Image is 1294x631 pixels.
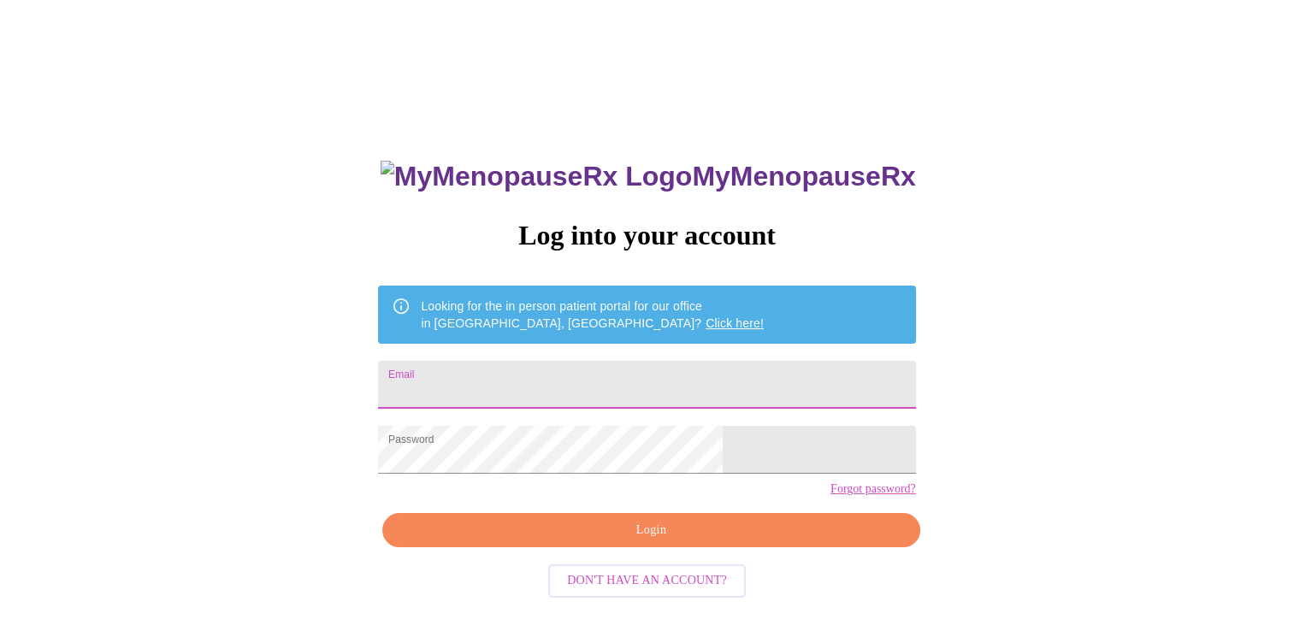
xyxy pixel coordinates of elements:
h3: MyMenopauseRx [381,161,916,192]
div: Looking for the in person patient portal for our office in [GEOGRAPHIC_DATA], [GEOGRAPHIC_DATA]? [421,291,764,339]
h3: Log into your account [378,220,915,251]
img: MyMenopauseRx Logo [381,161,692,192]
a: Don't have an account? [544,572,750,587]
a: Forgot password? [830,482,916,496]
button: Don't have an account? [548,564,746,598]
span: Don't have an account? [567,570,727,592]
a: Click here! [706,316,764,330]
button: Login [382,513,919,548]
span: Login [402,520,900,541]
